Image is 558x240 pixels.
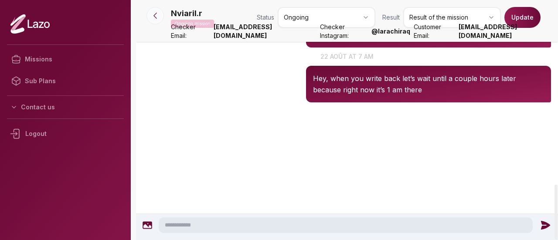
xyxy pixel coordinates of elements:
[504,7,541,28] button: Update
[7,122,124,145] div: Logout
[7,99,124,115] button: Contact us
[371,27,410,36] strong: @ larachiraq
[382,13,400,22] span: Result
[414,23,455,40] span: Customer Email:
[136,52,558,61] p: 22 août at 7 am
[7,48,124,70] a: Missions
[313,73,544,95] p: Hey, when you write back let’s wait until a couple hours later because right now it’s 1 am there
[214,23,316,40] strong: [EMAIL_ADDRESS][DOMAIN_NAME]
[257,13,274,22] span: Status
[171,20,214,28] p: Ongoing mission
[171,7,202,20] p: Nviaril.r
[171,23,210,40] span: Checker Email:
[320,23,368,40] span: Checker Instagram:
[7,70,124,92] a: Sub Plans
